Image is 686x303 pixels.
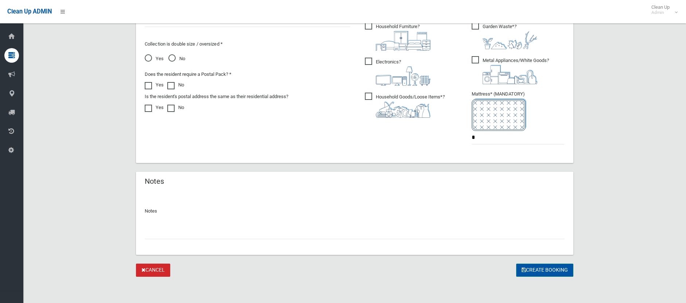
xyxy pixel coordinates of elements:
[376,59,430,86] i: ?
[145,40,350,48] p: Collection is double size / oversized *
[651,10,670,15] small: Admin
[365,58,430,86] span: Electronics
[145,81,164,89] label: Yes
[145,70,231,79] label: Does the resident require a Postal Pack? *
[136,264,170,277] a: Cancel
[483,65,537,84] img: 36c1b0289cb1767239cdd3de9e694f19.png
[516,264,573,277] button: Create Booking
[376,24,430,51] i: ?
[145,207,565,215] p: Notes
[167,81,184,89] label: No
[472,56,549,84] span: Metal Appliances/White Goods
[483,58,549,84] i: ?
[472,98,526,131] img: e7408bece873d2c1783593a074e5cb2f.png
[145,54,164,63] span: Yes
[167,103,184,112] label: No
[376,31,430,51] img: aa9efdbe659d29b613fca23ba79d85cb.png
[7,8,52,15] span: Clean Up ADMIN
[483,24,537,49] i: ?
[145,103,164,112] label: Yes
[365,93,445,118] span: Household Goods/Loose Items*
[136,174,173,189] header: Notes
[472,91,565,131] span: Mattress* (MANDATORY)
[648,4,677,15] span: Clean Up
[365,22,430,51] span: Household Furniture
[168,54,185,63] span: No
[376,94,445,118] i: ?
[376,66,430,86] img: 394712a680b73dbc3d2a6a3a7ffe5a07.png
[145,92,288,101] label: Is the resident's postal address the same as their residential address?
[376,101,430,118] img: b13cc3517677393f34c0a387616ef184.png
[472,22,537,49] span: Garden Waste*
[483,31,537,49] img: 4fd8a5c772b2c999c83690221e5242e0.png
